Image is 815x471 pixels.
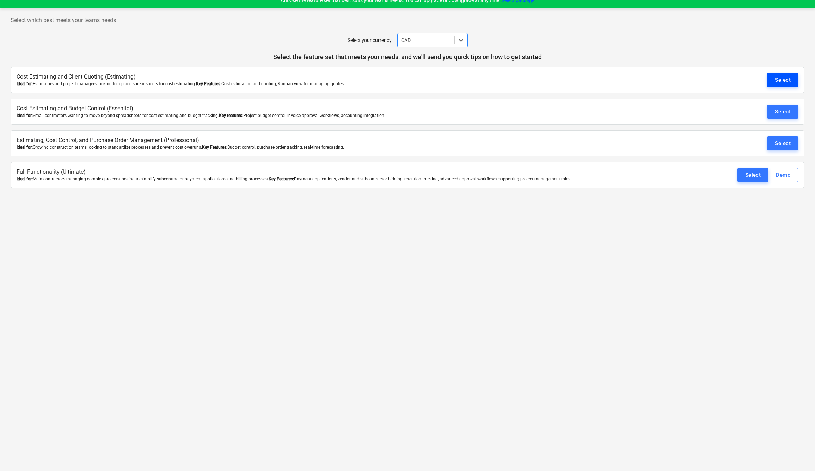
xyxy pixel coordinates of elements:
[776,171,791,180] div: Demo
[17,113,33,118] b: Ideal for:
[775,139,791,148] div: Select
[17,168,668,176] p: Full Functionality (Ultimate)
[17,136,668,144] p: Estimating, Cost Control, and Purchase Order Management (Professional)
[775,75,791,85] div: Select
[17,105,668,113] p: Cost Estimating and Budget Control (Essential)
[11,16,116,25] span: Select which best meets your teams needs
[768,168,798,182] button: Demo
[775,107,791,116] div: Select
[17,113,668,119] div: Small contractors wanting to move beyond spreadsheets for cost estimating and budget tracking. Pr...
[17,145,33,150] b: Ideal for:
[17,176,668,182] div: Main contractors managing complex projects looking to simplify subcontractor payment applications...
[219,113,243,118] b: Key features:
[767,136,798,150] button: Select
[196,81,221,86] b: Key Features:
[17,81,668,87] div: Estimators and project managers looking to replace spreadsheets for cost estimating. Cost estimat...
[11,53,804,61] p: Select the feature set that meets your needs, and we'll send you quick tips on how to get started
[767,73,798,87] button: Select
[202,145,227,150] b: Key Features:
[17,81,33,86] b: Ideal for:
[348,37,392,44] p: Select your currency
[269,176,294,181] b: Key Features:
[657,188,815,471] iframe: Chat Widget
[17,73,668,81] p: Cost Estimating and Client Quoting (Estimating)
[745,171,761,180] div: Select
[737,168,769,182] button: Select
[17,144,668,150] div: Growing construction teams looking to standardize processes and prevent cost overruns. Budget con...
[767,105,798,119] button: Select
[17,176,33,181] b: Ideal for:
